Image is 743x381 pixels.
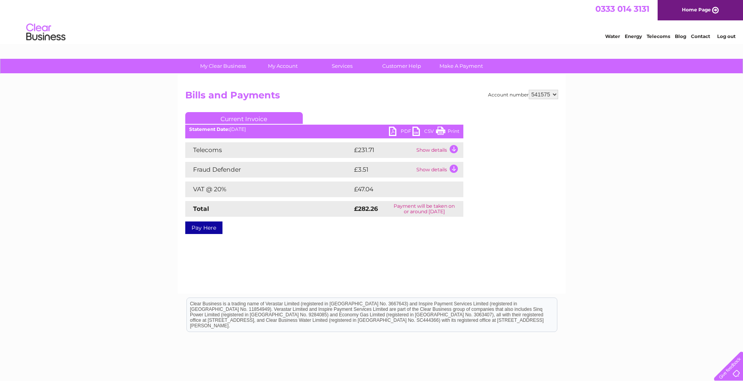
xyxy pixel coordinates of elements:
strong: £282.26 [354,205,378,212]
td: £231.71 [352,142,414,158]
strong: Total [193,205,209,212]
div: [DATE] [185,127,463,132]
b: Statement Date: [189,126,230,132]
a: Pay Here [185,221,222,234]
img: logo.png [26,20,66,44]
td: VAT @ 20% [185,181,352,197]
div: Account number [488,90,558,99]
a: My Clear Business [191,59,255,73]
a: Water [605,33,620,39]
td: Show details [414,162,463,178]
a: Energy [625,33,642,39]
td: Telecoms [185,142,352,158]
a: Customer Help [369,59,434,73]
h2: Bills and Payments [185,90,558,105]
td: Payment will be taken on or around [DATE] [385,201,463,217]
a: Print [436,127,459,138]
a: Services [310,59,374,73]
a: My Account [250,59,315,73]
td: Fraud Defender [185,162,352,178]
a: Contact [691,33,710,39]
a: Log out [717,33,736,39]
a: Current Invoice [185,112,303,124]
td: Show details [414,142,463,158]
a: Telecoms [647,33,670,39]
a: 0333 014 3131 [595,4,649,14]
td: £3.51 [352,162,414,178]
a: Make A Payment [429,59,494,73]
a: Blog [675,33,686,39]
td: £47.04 [352,181,447,197]
a: CSV [412,127,436,138]
div: Clear Business is a trading name of Verastar Limited (registered in [GEOGRAPHIC_DATA] No. 3667643... [187,4,557,38]
a: PDF [389,127,412,138]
